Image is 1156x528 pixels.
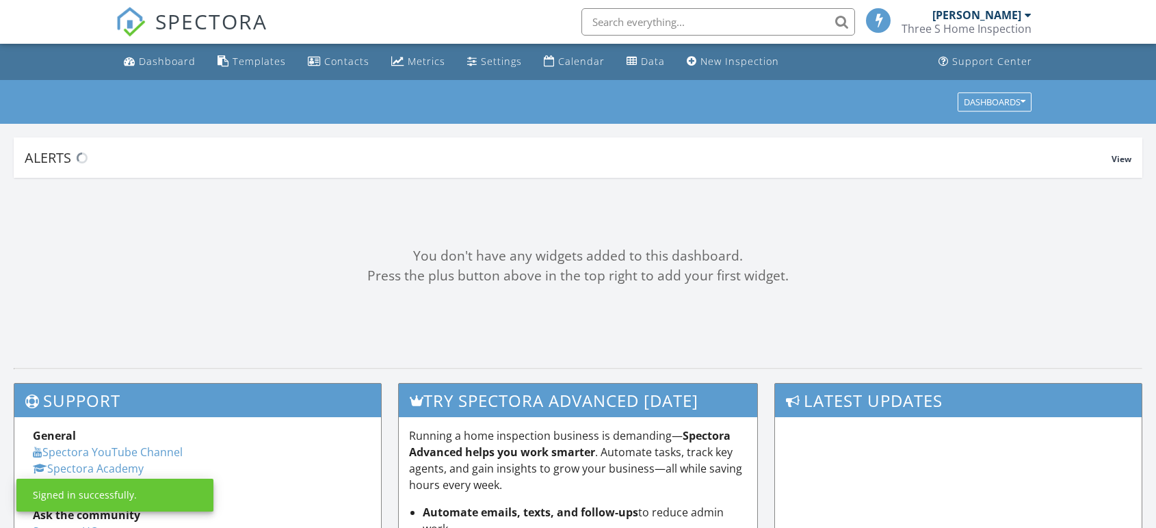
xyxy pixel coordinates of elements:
p: Running a home inspection business is demanding— . Automate tasks, track key agents, and gain ins... [409,427,747,493]
strong: Spectora Advanced helps you work smarter [409,428,731,460]
h3: Try spectora advanced [DATE] [399,384,757,417]
div: New Inspection [700,55,779,68]
strong: Automate emails, texts, and follow-ups [423,505,638,520]
div: Dashboard [139,55,196,68]
div: Support Center [952,55,1032,68]
div: Data [641,55,665,68]
span: SPECTORA [155,7,267,36]
a: Spectora Academy [33,461,144,476]
a: Calendar [538,49,610,75]
div: You don't have any widgets added to this dashboard. [14,246,1142,266]
a: New Inspection [681,49,785,75]
div: Calendar [558,55,605,68]
span: View [1112,153,1131,165]
div: Signed in successfully. [33,488,137,502]
div: Templates [233,55,286,68]
div: Contacts [324,55,369,68]
h3: Latest Updates [775,384,1142,417]
div: Settings [481,55,522,68]
a: Spectora YouTube Channel [33,445,183,460]
img: The Best Home Inspection Software - Spectora [116,7,146,37]
a: Contacts [302,49,375,75]
a: Data [621,49,670,75]
a: Metrics [386,49,451,75]
strong: General [33,428,76,443]
button: Dashboards [958,92,1032,111]
a: Settings [462,49,527,75]
div: Dashboards [964,97,1025,107]
h3: Support [14,384,381,417]
div: [PERSON_NAME] [932,8,1021,22]
a: Support Center [933,49,1038,75]
input: Search everything... [581,8,855,36]
a: Templates [212,49,291,75]
div: Three S Home Inspection [902,22,1032,36]
div: Ask the community [33,507,363,523]
a: SPECTORA [116,18,267,47]
a: Support Center [33,477,124,492]
a: Dashboard [118,49,201,75]
div: Alerts [25,148,1112,167]
div: Metrics [408,55,445,68]
div: Press the plus button above in the top right to add your first widget. [14,266,1142,286]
